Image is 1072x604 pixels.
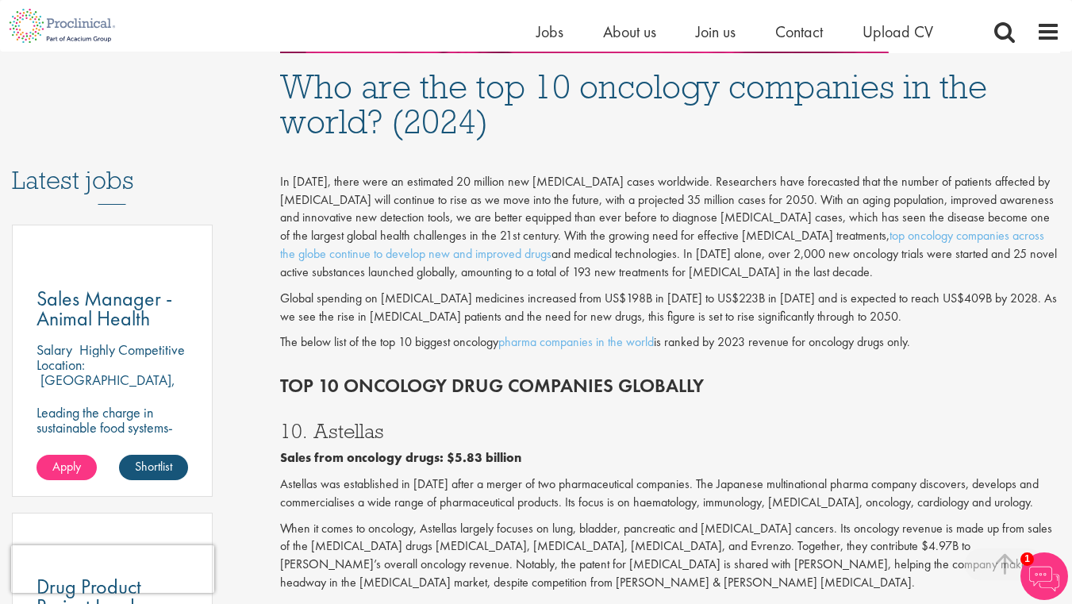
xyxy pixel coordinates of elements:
[280,69,1060,139] h1: Who are the top 10 oncology companies in the world? (2024)
[37,371,175,404] p: [GEOGRAPHIC_DATA], [GEOGRAPHIC_DATA]
[1020,552,1068,600] img: Chatbot
[37,340,72,359] span: Salary
[11,545,214,593] iframe: reCAPTCHA
[536,21,563,42] a: Jobs
[280,475,1060,512] p: Astellas was established in [DATE] after a merger of two pharmaceutical companies. The Japanese m...
[79,340,185,359] p: Highly Competitive
[280,173,1060,282] p: In [DATE], there were an estimated 20 million new [MEDICAL_DATA] cases worldwide. Researchers hav...
[775,21,823,42] a: Contact
[119,455,188,480] a: Shortlist
[37,285,172,332] span: Sales Manager - Animal Health
[498,333,654,350] a: pharma companies in the world
[280,290,1060,326] p: Global spending on [MEDICAL_DATA] medicines increased from US$198B in [DATE] to US$223B in [DATE]...
[280,227,1044,262] a: top oncology companies across the globe continue to develop new and improved drugs
[280,449,521,466] b: Sales from oncology drugs: $5.83 billion
[280,421,1060,441] h3: 10. Astellas
[37,289,188,329] a: Sales Manager - Animal Health
[603,21,656,42] a: About us
[280,333,1060,352] p: The below list of the top 10 biggest oncology is ranked by 2023 revenue for oncology drugs only.
[37,356,85,374] span: Location:
[52,458,81,475] span: Apply
[37,405,188,480] p: Leading the charge in sustainable food systems-Sales Managers turn customer success into global p...
[37,455,97,480] a: Apply
[863,21,933,42] a: Upload CV
[696,21,736,42] a: Join us
[1020,552,1034,566] span: 1
[12,127,213,205] h3: Latest jobs
[280,520,1060,592] p: When it comes to oncology, Astellas largely focuses on lung, bladder, pancreatic and [MEDICAL_DAT...
[280,375,1060,396] h2: Top 10 Oncology drug companies globally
